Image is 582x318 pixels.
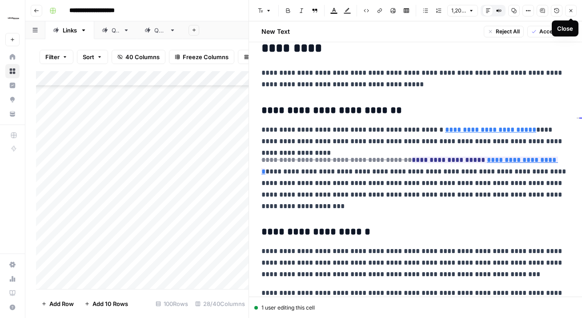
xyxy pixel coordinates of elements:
span: Sort [83,52,94,61]
a: Home [5,50,20,64]
span: Filter [45,52,60,61]
div: 28/40 Columns [192,297,249,311]
button: Help + Support [5,300,20,314]
button: Add 10 Rows [79,297,133,311]
a: Opportunities [5,93,20,107]
button: Workspace: LegalZoom [5,7,20,29]
a: Insights [5,78,20,93]
button: 40 Columns [112,50,165,64]
button: Freeze Columns [169,50,234,64]
a: Your Data [5,107,20,121]
a: Browse [5,64,20,78]
span: Reject All [496,28,520,36]
button: Reject All [484,26,524,37]
button: Accept All [527,26,570,37]
a: QA [94,21,137,39]
span: 40 Columns [125,52,160,61]
a: Settings [5,258,20,272]
img: LegalZoom Logo [5,10,21,26]
div: Links [63,26,77,35]
button: Filter [40,50,73,64]
div: 100 Rows [152,297,192,311]
button: 1,205 words [447,5,478,16]
a: Usage [5,272,20,286]
a: QA2 [137,21,183,39]
a: Links [45,21,94,39]
button: Add Row [36,297,79,311]
div: 1 user editing this cell [254,304,577,312]
span: Accept All [539,28,566,36]
span: 1,205 words [451,7,466,15]
span: Add 10 Rows [92,299,128,308]
span: Add Row [49,299,74,308]
span: Freeze Columns [183,52,229,61]
button: Sort [77,50,108,64]
div: QA [112,26,120,35]
div: Close [557,24,573,33]
a: Learning Hub [5,286,20,300]
h2: New Text [261,27,290,36]
div: QA2 [154,26,166,35]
